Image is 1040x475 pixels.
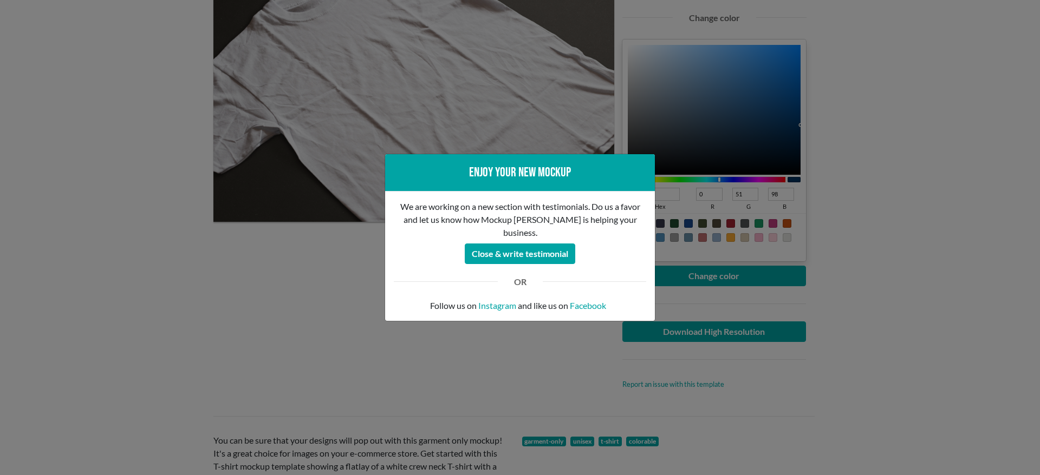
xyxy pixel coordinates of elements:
[465,245,575,255] a: Close & write testimonial
[570,299,606,312] a: Facebook
[478,299,516,312] a: Instagram
[394,200,646,239] p: We are working on a new section with testimonials. Do us a favor and let us know how Mockup [PERS...
[394,163,646,182] div: Enjoy your new mockup
[465,243,575,264] button: Close & write testimonial
[506,275,535,288] div: OR
[394,299,646,312] p: Follow us on and like us on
